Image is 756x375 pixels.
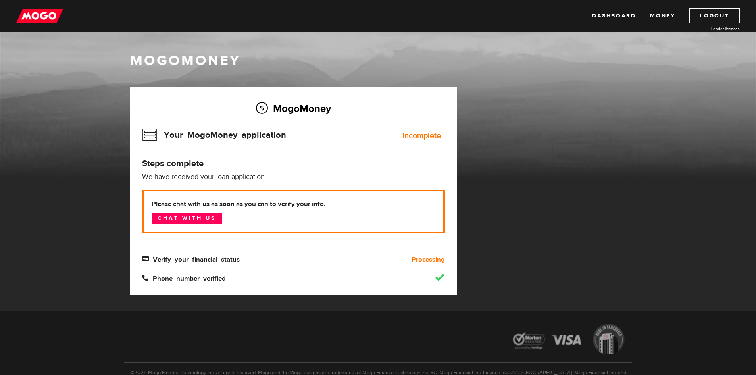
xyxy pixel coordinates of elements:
[152,213,222,224] a: Chat with us
[16,8,63,23] img: mogo_logo-11ee424be714fa7cbb0f0f49df9e16ec.png
[680,26,740,32] a: Lender licences
[142,100,445,117] h2: MogoMoney
[689,8,740,23] a: Logout
[412,255,445,264] b: Processing
[142,172,445,182] p: We have received your loan application
[650,8,675,23] a: Money
[152,199,435,209] b: Please chat with us as soon as you can to verify your info.
[505,318,632,363] img: legal-icons-92a2ffecb4d32d839781d1b4e4802d7b.png
[402,132,441,140] div: Incomplete
[142,158,445,169] h4: Steps complete
[142,125,286,145] h3: Your MogoMoney application
[597,190,756,375] iframe: LiveChat chat widget
[142,274,226,281] span: Phone number verified
[142,255,240,262] span: Verify your financial status
[592,8,636,23] a: Dashboard
[130,52,626,69] h1: MogoMoney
